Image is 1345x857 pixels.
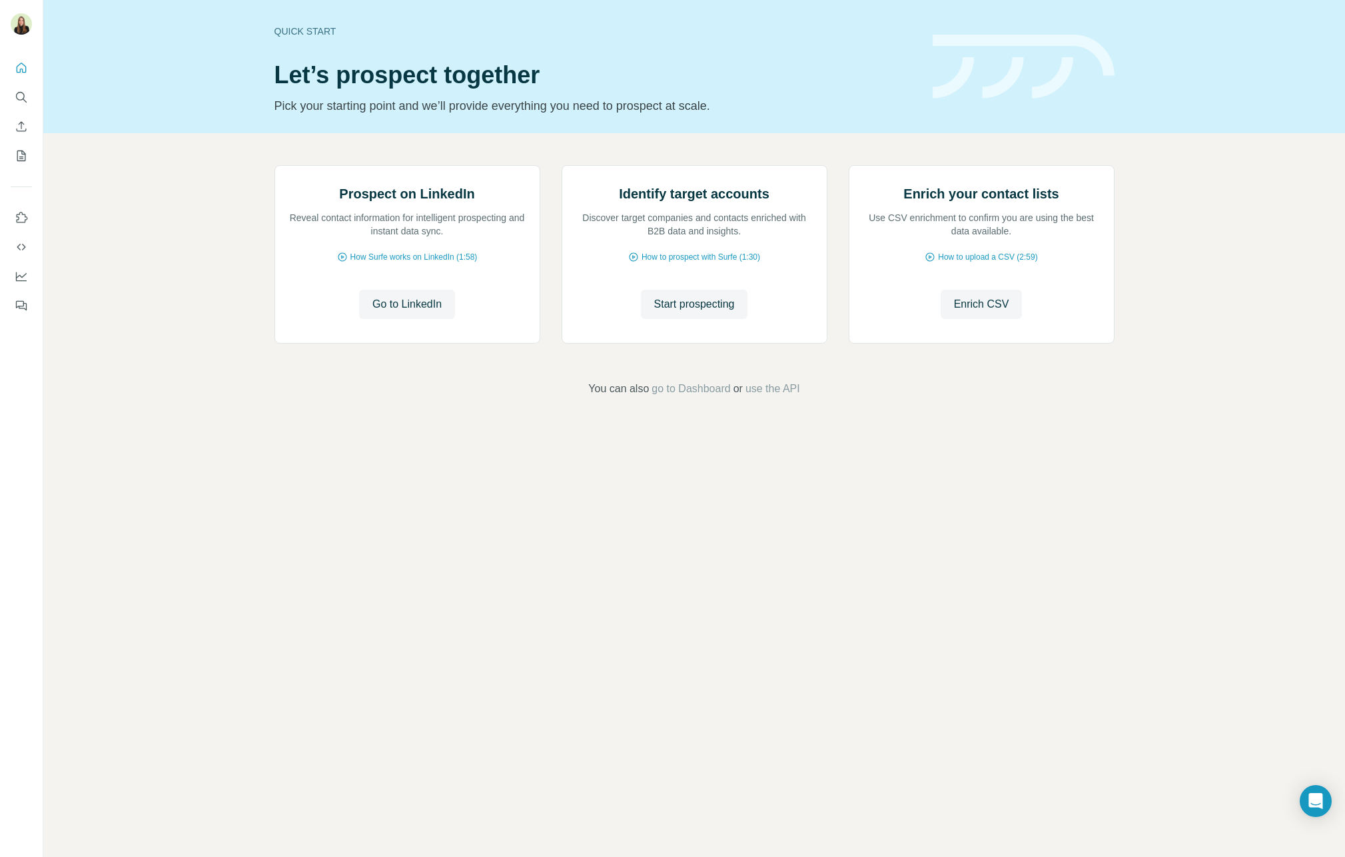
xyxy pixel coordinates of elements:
[903,184,1059,203] h2: Enrich your contact lists
[641,290,748,319] button: Start prospecting
[1300,785,1332,817] div: Open Intercom Messenger
[339,184,474,203] h2: Prospect on LinkedIn
[619,184,769,203] h2: Identify target accounts
[863,211,1101,238] p: Use CSV enrichment to confirm you are using the best data available.
[938,251,1037,263] span: How to upload a CSV (2:59)
[288,211,526,238] p: Reveal contact information for intelligent prospecting and instant data sync.
[954,296,1009,312] span: Enrich CSV
[733,381,743,397] span: or
[11,235,32,259] button: Use Surfe API
[745,381,800,397] button: use the API
[652,381,730,397] button: go to Dashboard
[11,264,32,288] button: Dashboard
[359,290,455,319] button: Go to LinkedIn
[11,56,32,80] button: Quick start
[576,211,813,238] p: Discover target companies and contacts enriched with B2B data and insights.
[933,35,1115,99] img: banner
[11,206,32,230] button: Use Surfe on LinkedIn
[588,381,649,397] span: You can also
[372,296,442,312] span: Go to LinkedIn
[11,294,32,318] button: Feedback
[654,296,735,312] span: Start prospecting
[941,290,1023,319] button: Enrich CSV
[274,97,917,115] p: Pick your starting point and we’ll provide everything you need to prospect at scale.
[11,13,32,35] img: Avatar
[11,115,32,139] button: Enrich CSV
[274,62,917,89] h1: Let’s prospect together
[274,25,917,38] div: Quick start
[11,144,32,168] button: My lists
[642,251,760,263] span: How to prospect with Surfe (1:30)
[11,85,32,109] button: Search
[350,251,478,263] span: How Surfe works on LinkedIn (1:58)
